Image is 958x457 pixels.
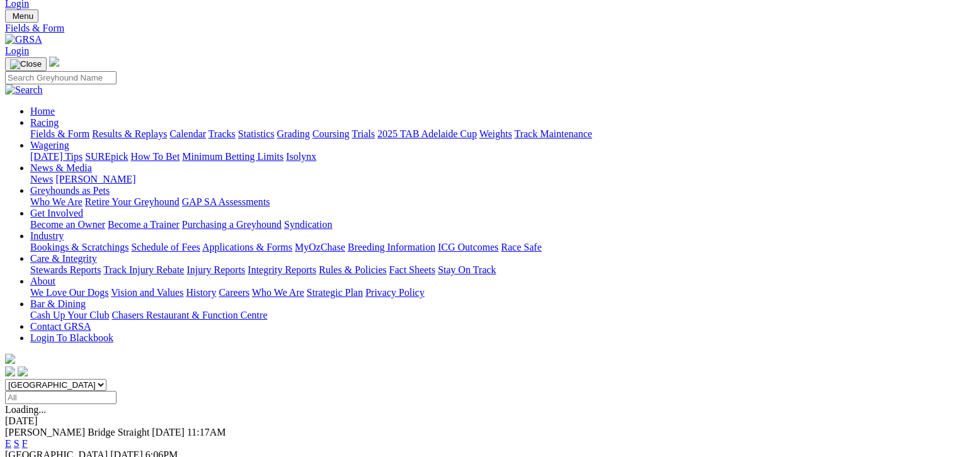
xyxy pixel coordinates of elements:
[277,128,310,139] a: Grading
[30,162,92,173] a: News & Media
[30,321,91,332] a: Contact GRSA
[18,366,28,376] img: twitter.svg
[208,128,236,139] a: Tracks
[30,219,105,230] a: Become an Owner
[10,59,42,69] img: Close
[22,438,28,449] a: F
[131,242,200,252] a: Schedule of Fees
[186,287,216,298] a: History
[365,287,425,298] a: Privacy Policy
[219,287,249,298] a: Careers
[5,366,15,376] img: facebook.svg
[30,310,109,320] a: Cash Up Your Club
[85,151,128,162] a: SUREpick
[108,219,180,230] a: Become a Trainer
[238,128,275,139] a: Statistics
[389,264,435,275] a: Fact Sheets
[30,128,953,140] div: Racing
[5,404,46,415] span: Loading...
[5,57,47,71] button: Toggle navigation
[30,242,953,253] div: Industry
[30,140,69,150] a: Wagering
[30,117,59,128] a: Racing
[5,23,953,34] a: Fields & Form
[30,253,97,264] a: Care & Integrity
[152,427,185,437] span: [DATE]
[307,287,363,298] a: Strategic Plan
[351,128,375,139] a: Trials
[30,185,110,196] a: Greyhounds as Pets
[30,174,53,184] a: News
[30,276,55,286] a: About
[30,242,128,252] a: Bookings & Scratchings
[202,242,292,252] a: Applications & Forms
[13,11,33,21] span: Menu
[182,219,282,230] a: Purchasing a Greyhound
[30,151,83,162] a: [DATE] Tips
[55,174,135,184] a: [PERSON_NAME]
[5,427,149,437] span: [PERSON_NAME] Bridge Straight
[30,332,113,343] a: Login To Blackbook
[319,264,387,275] a: Rules & Policies
[30,298,86,309] a: Bar & Dining
[30,196,953,208] div: Greyhounds as Pets
[284,219,332,230] a: Syndication
[377,128,477,139] a: 2025 TAB Adelaide Cup
[182,151,283,162] a: Minimum Betting Limits
[5,415,953,427] div: [DATE]
[5,84,43,96] img: Search
[30,264,101,275] a: Stewards Reports
[30,287,953,298] div: About
[30,106,55,116] a: Home
[30,196,83,207] a: Who We Are
[30,219,953,230] div: Get Involved
[131,151,180,162] a: How To Bet
[438,242,498,252] a: ICG Outcomes
[169,128,206,139] a: Calendar
[479,128,512,139] a: Weights
[5,34,42,45] img: GRSA
[5,9,38,23] button: Toggle navigation
[49,57,59,67] img: logo-grsa-white.png
[30,310,953,321] div: Bar & Dining
[30,287,108,298] a: We Love Our Dogs
[30,128,89,139] a: Fields & Form
[252,287,304,298] a: Who We Are
[295,242,345,252] a: MyOzChase
[187,427,226,437] span: 11:17AM
[111,287,183,298] a: Vision and Values
[501,242,541,252] a: Race Safe
[5,391,117,404] input: Select date
[515,128,592,139] a: Track Maintenance
[182,196,270,207] a: GAP SA Assessments
[111,310,267,320] a: Chasers Restaurant & Function Centre
[30,230,64,241] a: Industry
[5,354,15,364] img: logo-grsa-white.png
[14,438,20,449] a: S
[186,264,245,275] a: Injury Reports
[286,151,316,162] a: Isolynx
[30,264,953,276] div: Care & Integrity
[30,174,953,185] div: News & Media
[312,128,350,139] a: Coursing
[30,151,953,162] div: Wagering
[438,264,496,275] a: Stay On Track
[5,438,11,449] a: E
[348,242,435,252] a: Breeding Information
[30,208,83,218] a: Get Involved
[92,128,167,139] a: Results & Replays
[248,264,316,275] a: Integrity Reports
[5,71,117,84] input: Search
[85,196,180,207] a: Retire Your Greyhound
[103,264,184,275] a: Track Injury Rebate
[5,45,29,56] a: Login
